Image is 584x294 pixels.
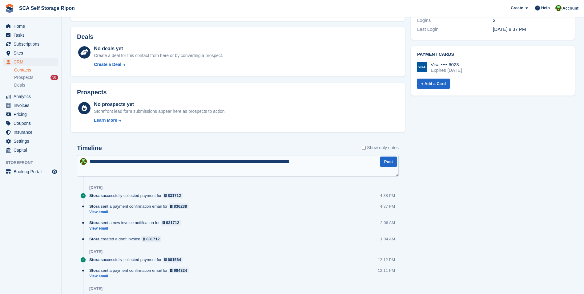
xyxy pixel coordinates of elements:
[14,167,50,176] span: Booking Portal
[417,52,569,57] h2: Payment cards
[14,74,58,81] a: Prospects 50
[380,220,395,226] div: 2:06 AM
[94,117,226,124] a: Learn More
[493,27,526,32] time: 2023-12-13 21:37:16 UTC
[89,236,99,242] span: Stora
[168,257,181,263] div: 681564
[89,257,99,263] span: Stora
[89,249,103,254] div: [DATE]
[14,92,50,101] span: Analytics
[89,267,99,273] span: Stora
[417,79,450,89] a: + Add a Card
[380,193,395,198] div: 4:38 PM
[3,22,58,31] a: menu
[417,26,493,33] div: Last Login
[51,168,58,175] a: Preview store
[3,58,58,66] a: menu
[493,17,569,24] div: 2
[89,267,192,273] div: sent a payment confirmation email for
[163,193,183,198] a: 831712
[94,61,223,68] a: Create a Deal
[14,67,58,73] a: Contacts
[174,203,187,209] div: 836238
[94,52,223,59] div: Create a deal for this contact from here or by converting a prospect.
[380,203,395,209] div: 4:37 PM
[14,31,50,39] span: Tasks
[417,62,427,72] img: Visa Logo
[94,101,226,108] div: No prospects yet
[362,145,399,151] label: Show only notes
[89,185,103,190] div: [DATE]
[168,193,181,198] div: 831712
[541,5,550,11] span: Help
[94,117,117,124] div: Learn More
[14,110,50,119] span: Pricing
[431,67,462,73] div: Expires [DATE]
[14,146,50,154] span: Capital
[89,226,184,231] a: View email
[174,267,187,273] div: 684324
[14,40,50,48] span: Subscriptions
[380,236,395,242] div: 1:04 AM
[14,137,50,145] span: Settings
[89,210,192,215] a: View email
[14,75,33,80] span: Prospects
[166,220,179,226] div: 831712
[3,40,58,48] a: menu
[89,220,184,226] div: sent a new invoice notification for
[17,3,77,13] a: SCA Self Storage Ripon
[77,33,93,40] h2: Deals
[417,17,493,24] div: Logins
[89,286,103,291] div: [DATE]
[89,203,192,209] div: sent a payment confirmation email for
[5,4,14,13] img: stora-icon-8386f47178a22dfd0bd8f6a31ec36ba5ce8667c1dd55bd0f319d3a0aa187defe.svg
[362,145,366,151] input: Show only notes
[89,236,164,242] div: created a draft invoice
[89,193,99,198] span: Stora
[14,128,50,137] span: Insurance
[6,160,61,166] span: Storefront
[14,49,50,57] span: Sites
[378,267,395,273] div: 12:11 PM
[94,61,121,68] div: Create a Deal
[146,236,159,242] div: 831712
[89,203,99,209] span: Stora
[3,119,58,128] a: menu
[14,22,50,31] span: Home
[94,45,223,52] div: No deals yet
[3,92,58,101] a: menu
[3,49,58,57] a: menu
[3,167,58,176] a: menu
[380,157,397,167] button: Post
[161,220,181,226] a: 831712
[89,257,186,263] div: successfully collected payment for
[80,158,87,165] img: Kelly Neesham
[3,146,58,154] a: menu
[77,89,107,96] h2: Prospects
[89,220,99,226] span: Stora
[3,128,58,137] a: menu
[14,119,50,128] span: Coupons
[50,75,58,80] div: 50
[94,108,226,115] div: Storefront lead form submissions appear here as prospects to action.
[14,82,25,88] span: Deals
[89,193,186,198] div: successfully collected payment for
[378,257,395,263] div: 12:12 PM
[14,101,50,110] span: Invoices
[14,58,50,66] span: CRM
[77,145,102,152] h2: Timeline
[555,5,562,11] img: Kelly Neesham
[169,267,189,273] a: 684324
[14,82,58,88] a: Deals
[562,5,578,11] span: Account
[3,110,58,119] a: menu
[3,31,58,39] a: menu
[3,101,58,110] a: menu
[169,203,189,209] a: 836238
[511,5,523,11] span: Create
[3,137,58,145] a: menu
[431,62,462,67] div: Visa •••• 6023
[89,274,192,279] a: View email
[141,236,161,242] a: 831712
[163,257,183,263] a: 681564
